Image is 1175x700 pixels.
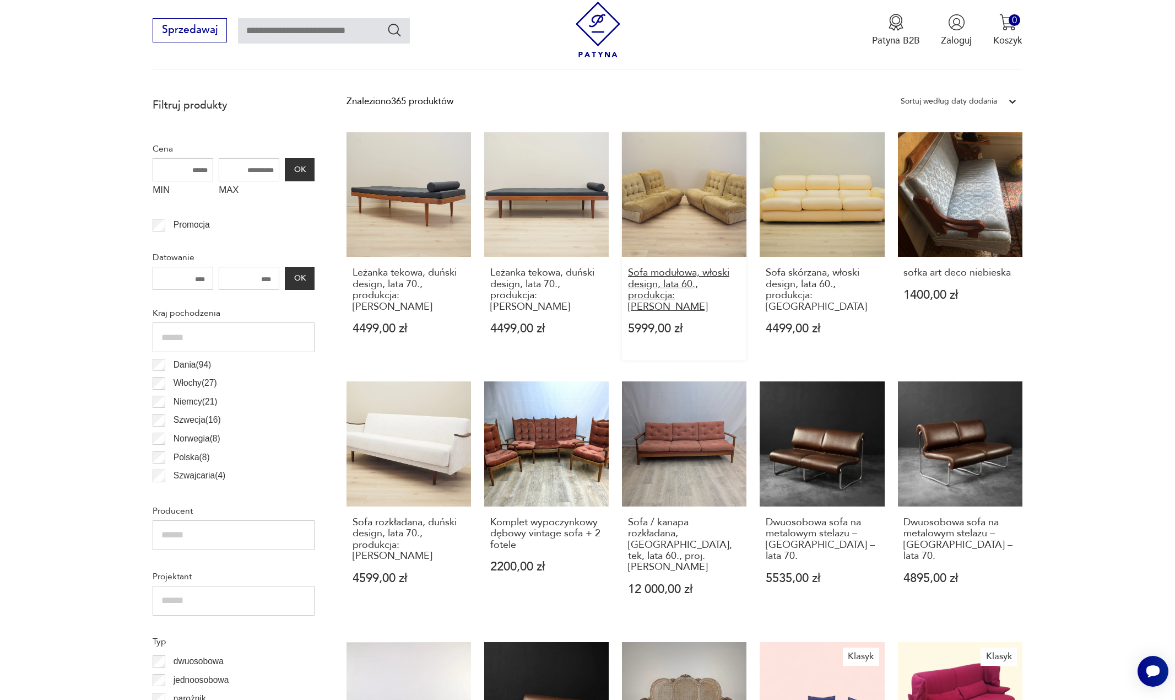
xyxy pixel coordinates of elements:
[353,517,465,562] h3: Sofa rozkładana, duński design, lata 70., produkcja: [PERSON_NAME]
[628,267,741,313] h3: Sofa modułowa, włoski design, lata 60., produkcja: [PERSON_NAME]
[353,573,465,584] p: 4599,00 zł
[484,132,609,360] a: Leżanka tekowa, duński design, lata 70., produkcja: DaniaLeżanka tekowa, duński design, lata 70.,...
[622,132,746,360] a: Sofa modułowa, włoski design, lata 60., produkcja: WłochySofa modułowa, włoski design, lata 60., ...
[993,34,1022,47] p: Koszyk
[760,132,884,360] a: Sofa skórzana, włoski design, lata 60., produkcja: WłochySofa skórzana, włoski design, lata 60., ...
[285,158,315,181] button: OK
[766,517,879,562] h3: Dwuosobowa sofa na metalowym stelażu – [GEOGRAPHIC_DATA] – lata 70.
[490,561,603,573] p: 2200,00 zł
[346,381,471,621] a: Sofa rozkładana, duński design, lata 70., produkcja: DaniaSofa rozkładana, duński design, lata 70...
[490,267,603,313] h3: Leżanka tekowa, duński design, lata 70., produkcja: [PERSON_NAME]
[570,2,626,57] img: Patyna - sklep z meblami i dekoracjami vintage
[484,381,609,621] a: Komplet wypoczynkowy dębowy vintage sofa + 2 foteleKomplet wypoczynkowy dębowy vintage sofa + 2 f...
[760,381,884,621] a: Dwuosobowa sofa na metalowym stelażu – Niemcy – lata 70.Dwuosobowa sofa na metalowym stelażu – [G...
[285,267,315,290] button: OK
[766,267,879,313] h3: Sofa skórzana, włoski design, lata 60., produkcja: [GEOGRAPHIC_DATA]
[174,673,229,687] p: jednoosobowa
[153,569,315,584] p: Projektant
[153,18,227,42] button: Sprzedawaj
[490,517,603,551] h3: Komplet wypoczynkowy dębowy vintage sofa + 2 fotele
[903,267,1016,278] h3: sofka art deco niebieska
[153,250,315,265] p: Datowanie
[174,413,221,427] p: Szwecja ( 16 )
[219,181,279,202] label: MAX
[628,517,741,573] h3: Sofa / kanapa rozkładana, [GEOGRAPHIC_DATA], tek, lata 60., proj. [PERSON_NAME]
[153,504,315,518] p: Producent
[628,584,741,595] p: 12 000,00 zł
[346,94,453,109] div: Znaleziono 365 produktów
[174,358,212,372] p: Dania ( 94 )
[628,323,741,335] p: 5999,00 zł
[174,469,226,483] p: Szwajcaria ( 4 )
[153,306,315,320] p: Kraj pochodzenia
[941,34,972,47] p: Zaloguj
[901,94,997,109] div: Sortuj według daty dodania
[153,142,315,156] p: Cena
[153,26,227,35] a: Sprzedawaj
[174,450,210,465] p: Polska ( 8 )
[1138,656,1168,687] iframe: Smartsupp widget button
[353,323,465,335] p: 4499,00 zł
[872,34,920,47] p: Patyna B2B
[153,181,213,202] label: MIN
[872,14,920,47] button: Patyna B2B
[766,323,879,335] p: 4499,00 zł
[174,654,224,669] p: dwuosobowa
[887,14,905,31] img: Ikona medalu
[174,432,220,446] p: Norwegia ( 8 )
[346,132,471,360] a: Leżanka tekowa, duński design, lata 70., produkcja: DaniaLeżanka tekowa, duński design, lata 70.,...
[174,376,217,390] p: Włochy ( 27 )
[948,14,965,31] img: Ikonka użytkownika
[174,487,246,502] p: Czechosłowacja ( 3 )
[872,14,920,47] a: Ikona medaluPatyna B2B
[622,381,746,621] a: Sofa / kanapa rozkładana, Niemcy, tek, lata 60., proj. Eugen SchmidtSofa / kanapa rozkładana, [GE...
[174,395,218,409] p: Niemcy ( 21 )
[766,573,879,584] p: 5535,00 zł
[153,98,315,112] p: Filtruj produkty
[903,517,1016,562] h3: Dwuosobowa sofa na metalowym stelażu – [GEOGRAPHIC_DATA] – lata 70.
[898,132,1022,360] a: sofka art deco niebieskasofka art deco niebieska1400,00 zł
[903,573,1016,584] p: 4895,00 zł
[1009,14,1020,26] div: 0
[993,14,1022,47] button: 0Koszyk
[174,218,210,232] p: Promocja
[903,289,1016,301] p: 1400,00 zł
[941,14,972,47] button: Zaloguj
[490,323,603,335] p: 4499,00 zł
[999,14,1016,31] img: Ikona koszyka
[898,381,1022,621] a: Dwuosobowa sofa na metalowym stelażu – Niemcy – lata 70.Dwuosobowa sofa na metalowym stelażu – [G...
[387,22,403,38] button: Szukaj
[153,634,315,649] p: Typ
[353,267,465,313] h3: Leżanka tekowa, duński design, lata 70., produkcja: [PERSON_NAME]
